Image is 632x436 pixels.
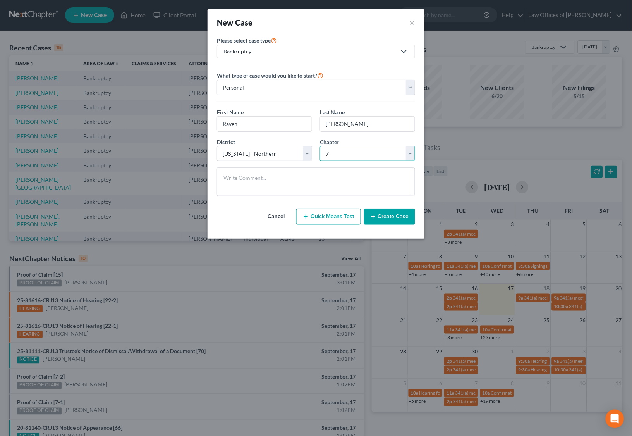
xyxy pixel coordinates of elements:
[296,209,361,225] button: Quick Means Test
[217,37,271,44] span: Please select case type
[217,18,253,27] strong: New Case
[320,109,345,115] span: Last Name
[320,117,415,131] input: Enter Last Name
[217,117,312,131] input: Enter First Name
[320,139,339,145] span: Chapter
[217,139,235,145] span: District
[223,48,396,55] div: Bankruptcy
[217,109,244,115] span: First Name
[410,17,415,28] button: ×
[364,209,415,225] button: Create Case
[606,410,624,428] div: Open Intercom Messenger
[217,71,323,80] label: What type of case would you like to start?
[259,209,293,224] button: Cancel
